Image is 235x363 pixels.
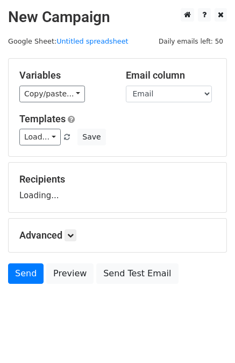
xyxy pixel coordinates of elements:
a: Copy/paste... [19,86,85,102]
h5: Advanced [19,229,216,241]
a: Daily emails left: 50 [155,37,227,45]
a: Load... [19,129,61,145]
div: Loading... [19,173,216,201]
a: Preview [46,263,94,284]
a: Send Test Email [96,263,178,284]
a: Send [8,263,44,284]
iframe: Chat Widget [181,311,235,363]
a: Untitled spreadsheet [56,37,128,45]
a: Templates [19,113,66,124]
h5: Email column [126,69,216,81]
h5: Recipients [19,173,216,185]
button: Save [77,129,105,145]
small: Google Sheet: [8,37,129,45]
h5: Variables [19,69,110,81]
h2: New Campaign [8,8,227,26]
span: Daily emails left: 50 [155,36,227,47]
